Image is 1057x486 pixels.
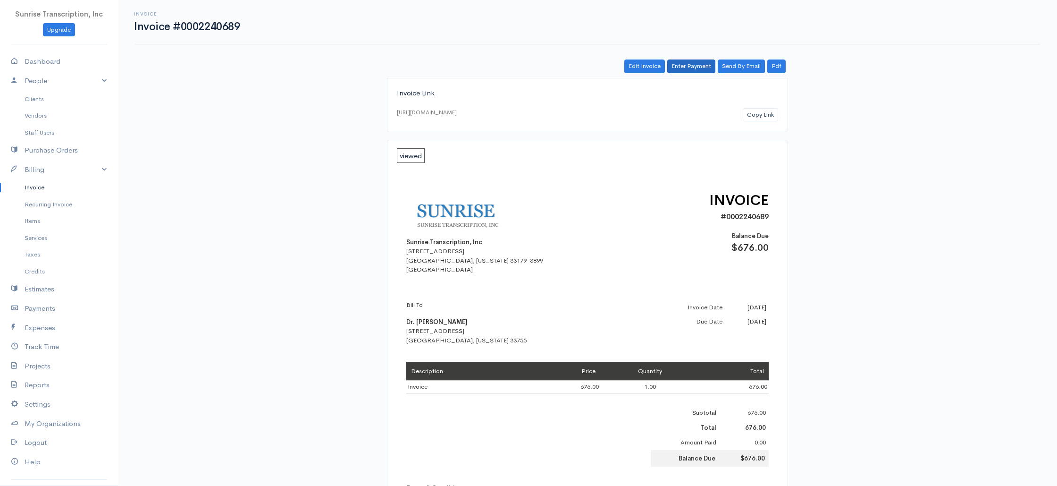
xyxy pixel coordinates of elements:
[701,424,716,432] b: Total
[721,212,769,222] span: #0002240689
[725,300,769,315] td: [DATE]
[732,232,769,240] span: Balance Due
[651,450,719,467] td: Balance Due
[651,435,719,450] td: Amount Paid
[700,362,769,381] td: Total
[667,60,715,73] a: Enter Payment
[406,238,482,246] b: Sunrise Transcription, Inc
[15,9,103,18] span: Sunrise Transcription, Inc
[134,21,240,33] h1: Invoice #0002240689
[600,362,700,381] td: Quantity
[719,450,769,467] td: $676.00
[709,191,769,209] span: INVOICE
[651,315,725,329] td: Due Date
[134,11,240,17] h6: Invoice
[406,318,468,326] b: Dr. [PERSON_NAME]
[406,190,524,238] img: logo-41.gif
[624,60,665,73] a: Edit Invoice
[731,242,769,254] span: $676.00
[600,381,700,393] td: 1.00
[406,300,571,310] p: Bill To
[767,60,786,73] a: Pdf
[530,381,600,393] td: 676.00
[700,381,769,393] td: 676.00
[43,23,75,37] a: Upgrade
[725,315,769,329] td: [DATE]
[397,148,425,163] span: viewed
[743,108,778,122] button: Copy Link
[406,247,571,274] div: [STREET_ADDRESS] [GEOGRAPHIC_DATA], [US_STATE] 33179-3899 [GEOGRAPHIC_DATA]
[406,381,530,393] td: Invoice
[530,362,600,381] td: Price
[745,424,766,432] b: 676.00
[406,362,530,381] td: Description
[651,405,719,420] td: Subtotal
[406,300,571,345] div: [STREET_ADDRESS] [GEOGRAPHIC_DATA], [US_STATE] 33755
[718,60,765,73] a: Send By Email
[651,300,725,315] td: Invoice Date
[397,108,457,117] div: [URL][DOMAIN_NAME]
[719,435,769,450] td: 0.00
[397,88,778,99] div: Invoice Link
[719,405,769,420] td: 676.00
